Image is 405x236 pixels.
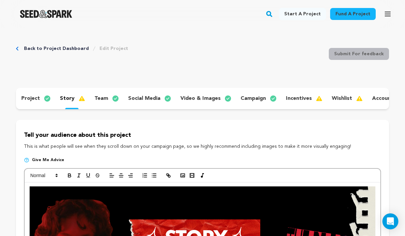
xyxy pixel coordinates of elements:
a: Start a project [279,8,326,20]
button: social media [123,93,175,104]
span: Give me advice [32,157,64,163]
p: incentives [286,95,312,103]
button: project [16,93,55,104]
img: check-circle-full.svg [44,95,56,103]
img: help-circle.svg [24,157,29,163]
button: incentives [281,93,326,104]
img: warning-full.svg [356,95,368,103]
a: Seed&Spark Homepage [20,10,72,18]
p: team [95,95,108,103]
img: warning-full.svg [316,95,328,103]
p: wishlist [332,95,352,103]
img: check-circle-full.svg [164,95,176,103]
img: check-circle-full.svg [225,95,237,103]
button: wishlist [326,93,367,104]
p: This is what people will see when they scroll down on your campaign page, so we highly recommend ... [24,143,381,151]
p: project [21,95,40,103]
p: video & images [180,95,221,103]
img: check-circle-full.svg [270,95,282,103]
button: Submit For feedback [329,48,389,60]
a: Edit Project [100,45,128,52]
button: campaign [235,93,281,104]
img: Seed&Spark Logo Dark Mode [20,10,72,18]
button: team [89,93,123,104]
button: video & images [175,93,235,104]
div: Open Intercom Messenger [382,213,398,229]
img: check-circle-full.svg [112,95,124,103]
a: Fund a project [330,8,376,20]
p: campaign [241,95,266,103]
p: account [372,95,393,103]
img: warning-full.svg [79,95,91,103]
p: social media [128,95,160,103]
p: story [60,95,75,103]
div: Breadcrumb [16,45,128,52]
p: Tell your audience about this project [24,130,381,140]
button: story [55,93,89,104]
a: Back to Project Dashboard [24,45,89,52]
